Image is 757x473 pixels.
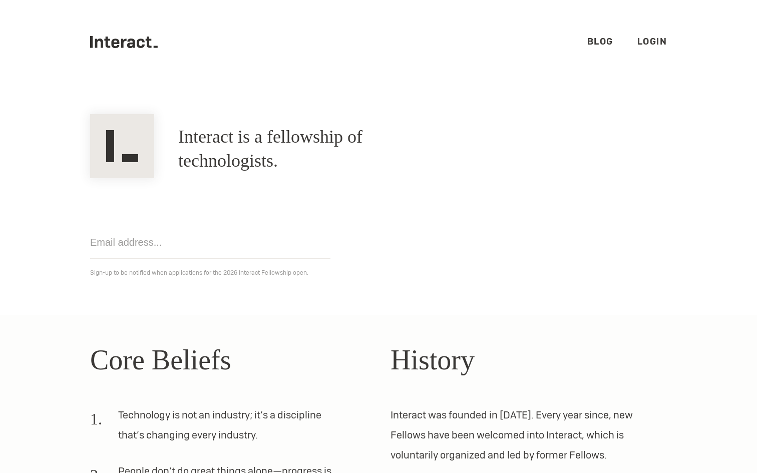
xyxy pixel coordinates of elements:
a: Blog [587,36,613,47]
p: Sign-up to be notified when applications for the 2026 Interact Fellowship open. [90,267,667,279]
li: Technology is not an industry; it’s a discipline that’s changing every industry. [90,405,342,453]
h2: History [391,339,667,381]
img: Interact Logo [90,114,154,178]
p: Interact was founded in [DATE]. Every year since, new Fellows have been welcomed into Interact, w... [391,405,667,465]
a: Login [637,36,667,47]
input: Email address... [90,226,330,259]
h1: Interact is a fellowship of technologists. [178,125,449,173]
h2: Core Beliefs [90,339,366,381]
